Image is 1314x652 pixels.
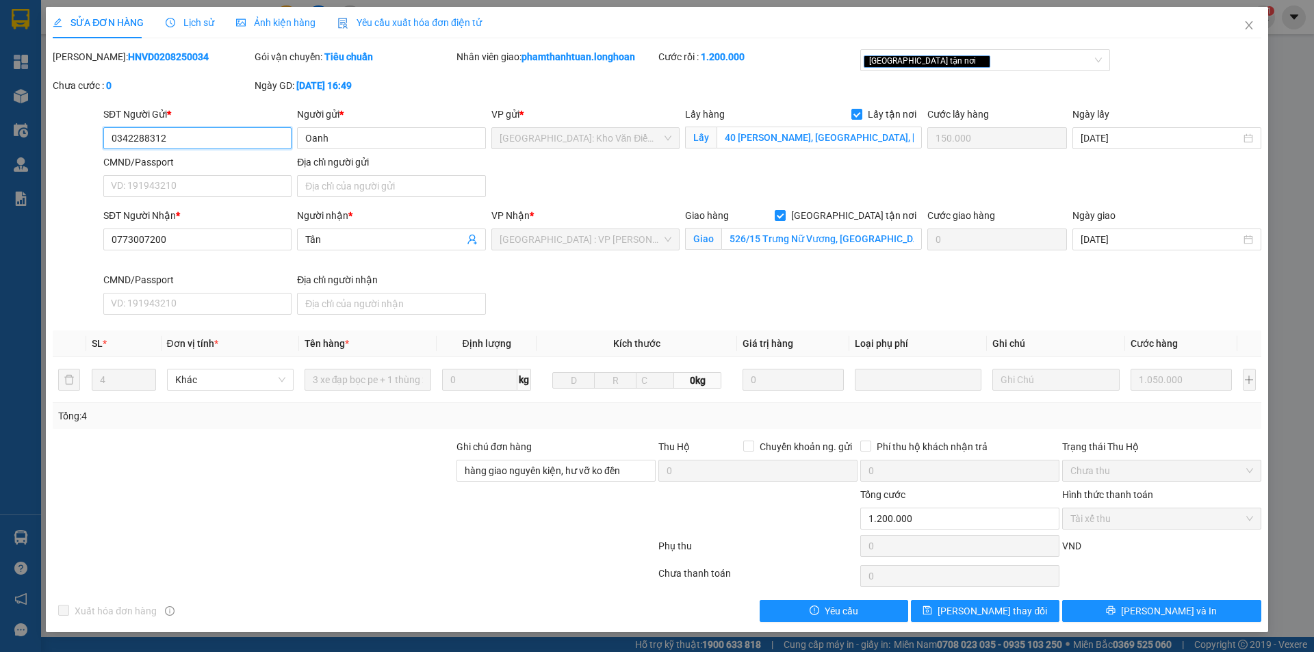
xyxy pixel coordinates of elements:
[613,338,660,349] span: Kích thước
[324,51,373,62] b: Tiêu chuẩn
[53,18,62,27] span: edit
[53,49,252,64] div: [PERSON_NAME]:
[167,338,218,349] span: Đơn vị tính
[106,80,112,91] b: 0
[658,441,690,452] span: Thu Hộ
[58,408,507,423] div: Tổng: 4
[1230,7,1268,45] button: Close
[1131,338,1178,349] span: Cước hàng
[1244,235,1253,244] span: close-circle
[1244,20,1254,31] span: close
[255,78,454,93] div: Ngày GD:
[456,441,532,452] label: Ghi chú đơn hàng
[1121,603,1217,618] span: [PERSON_NAME] và In
[927,127,1067,149] input: Cước lấy hàng
[297,155,485,170] div: Địa chỉ người gửi
[658,49,858,64] div: Cước rồi :
[721,228,922,250] input: Giao tận nơi
[305,338,349,349] span: Tên hàng
[1243,369,1256,391] button: plus
[103,272,292,287] div: CMND/Passport
[552,372,595,389] input: D
[825,603,858,618] span: Yêu cầu
[594,372,636,389] input: R
[1081,131,1240,146] input: Ngày lấy
[911,600,1059,622] button: save[PERSON_NAME] thay đổi
[864,55,990,68] span: [GEOGRAPHIC_DATA] tận nơi
[166,17,214,28] span: Lịch sử
[657,538,859,562] div: Phụ thu
[927,229,1067,250] input: Cước giao hàng
[297,175,485,197] input: Địa chỉ của người gửi
[927,210,995,221] label: Cước giao hàng
[685,210,729,221] span: Giao hàng
[992,369,1119,391] input: Ghi Chú
[236,18,246,27] span: picture
[810,605,819,616] span: exclamation-circle
[1062,600,1261,622] button: printer[PERSON_NAME] và In
[337,18,348,29] img: icon
[1106,605,1116,616] span: printer
[938,603,1047,618] span: [PERSON_NAME] thay đổi
[165,606,175,616] span: info-circle
[1062,540,1081,551] span: VND
[92,338,103,349] span: SL
[103,107,292,122] div: SĐT Người Gửi
[521,51,635,62] b: phamthanhtuan.longhoan
[53,78,252,93] div: Chưa cước :
[1062,439,1261,454] div: Trạng thái Thu Hộ
[69,603,162,618] span: Xuất hóa đơn hàng
[636,372,674,389] input: C
[1062,489,1153,500] label: Hình thức thanh toán
[500,128,671,148] span: Hà Nội: Kho Văn Điển Thanh Trì
[467,234,478,245] span: user-add
[987,330,1124,357] th: Ghi chú
[491,107,680,122] div: VP gửi
[1070,460,1253,481] span: Chưa thu
[871,439,993,454] span: Phí thu hộ khách nhận trả
[166,18,175,27] span: clock-circle
[743,338,793,349] span: Giá trị hàng
[175,369,285,390] span: Khác
[297,293,485,315] input: Địa chỉ của người nhận
[53,17,144,28] span: SỬA ĐƠN HÀNG
[1070,508,1253,529] span: Tài xế thu
[58,369,80,391] button: delete
[1081,232,1240,247] input: Ngày giao
[456,49,656,64] div: Nhân viên giao:
[255,49,454,64] div: Gói vận chuyển:
[1072,210,1116,221] label: Ngày giao
[1131,369,1233,391] input: 0
[978,57,985,64] span: close
[456,460,656,482] input: Ghi chú đơn hàng
[786,208,922,223] span: [GEOGRAPHIC_DATA] tận nơi
[296,80,352,91] b: [DATE] 16:49
[517,369,531,391] span: kg
[674,372,721,389] span: 0kg
[754,439,858,454] span: Chuyển khoản ng. gửi
[103,208,292,223] div: SĐT Người Nhận
[685,127,717,148] span: Lấy
[1244,133,1253,143] span: close-circle
[128,51,209,62] b: HNVD0208250034
[1072,109,1109,120] label: Ngày lấy
[849,330,987,357] th: Loại phụ phí
[103,155,292,170] div: CMND/Passport
[657,566,859,590] div: Chưa thanh toán
[491,210,530,221] span: VP Nhận
[297,107,485,122] div: Người gửi
[337,17,482,28] span: Yêu cầu xuất hóa đơn điện tử
[923,605,932,616] span: save
[297,272,485,287] div: Địa chỉ người nhận
[862,107,922,122] span: Lấy tận nơi
[236,17,315,28] span: Ảnh kiện hàng
[743,369,845,391] input: 0
[701,51,745,62] b: 1.200.000
[760,600,908,622] button: exclamation-circleYêu cầu
[685,109,725,120] span: Lấy hàng
[305,369,431,391] input: VD: Bàn, Ghế
[927,109,989,120] label: Cước lấy hàng
[462,338,511,349] span: Định lượng
[500,229,671,250] span: Đà Nẵng : VP Thanh Khê
[717,127,922,148] input: Lấy tận nơi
